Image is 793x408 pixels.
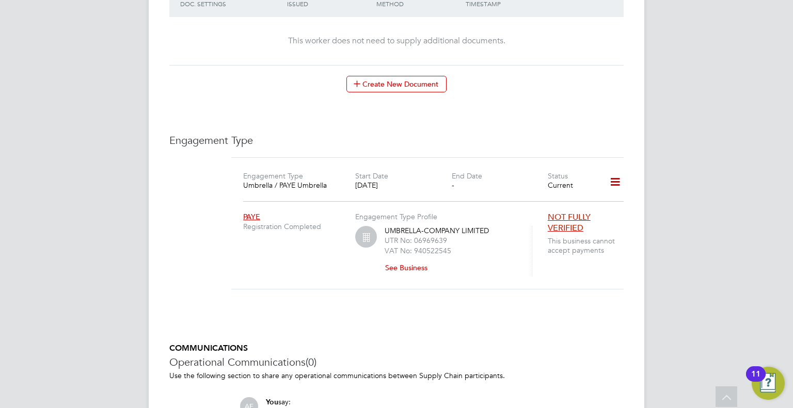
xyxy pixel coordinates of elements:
[169,134,624,147] h3: Engagement Type
[180,36,613,46] div: This worker does not need to supply additional documents.
[243,181,339,190] div: Umbrella / PAYE Umbrella
[385,246,451,255] label: VAT No: 940522545
[346,76,447,92] button: Create New Document
[452,181,548,190] div: -
[548,181,596,190] div: Current
[355,181,451,190] div: [DATE]
[355,171,388,181] label: Start Date
[169,371,624,380] p: Use the following section to share any operational communications between Supply Chain participants.
[385,226,519,276] div: UMBRELLA-COMPANY LIMITED
[243,171,303,181] label: Engagement Type
[548,236,628,255] span: This business cannot accept payments
[385,259,436,276] button: See Business
[243,212,260,221] span: PAYE
[548,212,591,233] span: NOT FULLY VERIFIED
[355,212,437,221] label: Engagement Type Profile
[385,236,447,245] label: UTR No: 06969639
[169,355,624,369] h3: Operational Communications
[266,398,278,406] span: You
[548,171,568,181] label: Status
[751,374,760,387] div: 11
[306,355,316,369] span: (0)
[169,343,624,354] h5: COMMUNICATIONS
[452,171,482,181] label: End Date
[243,222,355,231] span: Registration Completed
[752,367,785,400] button: Open Resource Center, 11 new notifications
